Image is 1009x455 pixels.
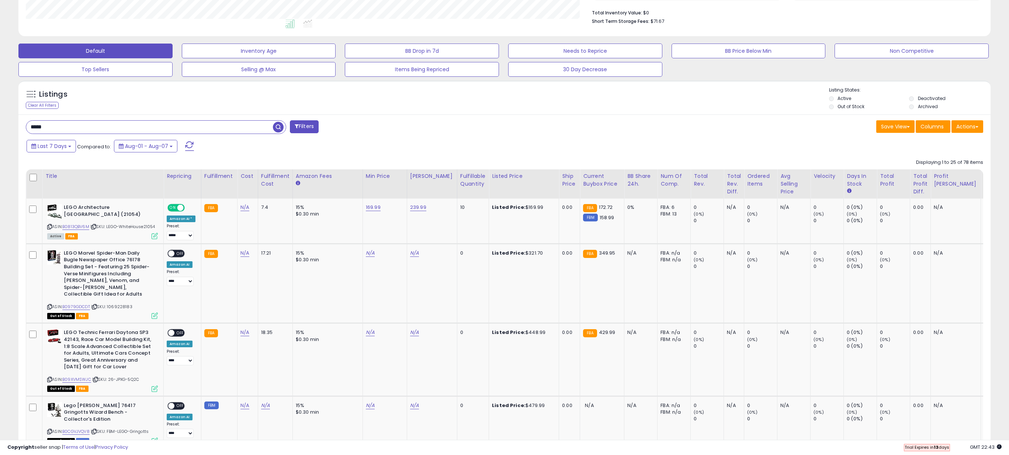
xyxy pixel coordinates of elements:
small: (0%) [814,211,824,217]
div: 0 (0%) [847,204,877,211]
div: $0.30 min [296,256,357,263]
div: Cost [240,172,255,180]
div: $169.99 [492,204,553,211]
small: Days In Stock. [847,188,851,194]
div: 0 (0%) [847,402,877,409]
div: N/A [627,402,652,409]
label: Out of Stock [838,103,864,110]
div: N/A [780,250,805,256]
button: 30 Day Decrease [508,62,662,77]
div: 0 [814,402,843,409]
a: N/A [410,402,419,409]
span: $71.67 [651,18,664,25]
div: 0 [694,416,724,422]
div: Repricing [167,172,198,180]
div: 0 [814,329,843,336]
div: FBM: n/a [660,336,685,343]
span: | SKU: FBM-LEGO-Gringotts [91,428,149,434]
div: 18.35 [261,329,287,336]
div: FBM: n/a [660,256,685,263]
div: FBA: n/a [660,402,685,409]
span: 2025-08-15 22:43 GMT [970,444,1002,451]
button: Columns [916,120,950,133]
small: (0%) [694,409,704,415]
b: Lego [PERSON_NAME] 76417 Gringotts Wizard Bench - Collector's Edition [64,402,153,425]
span: 158.99 [600,214,614,221]
div: 0 [460,329,483,336]
button: Top Sellers [18,62,173,77]
div: 0 (0%) [847,217,877,224]
div: 0 [880,416,910,422]
div: 0 [747,416,777,422]
div: Days In Stock [847,172,874,188]
a: N/A [240,204,249,211]
div: Preset: [167,349,195,366]
div: Amazon AI [167,261,193,268]
button: Non Competitive [835,44,989,58]
div: Amazon AI * [167,216,195,222]
span: 429.99 [599,329,616,336]
a: 169.99 [366,204,381,211]
b: Listed Price: [492,249,526,256]
small: (0%) [847,257,857,263]
div: 0 [880,250,910,256]
div: BB Share 24h. [627,172,654,188]
div: 0.00 [562,402,574,409]
b: Listed Price: [492,204,526,211]
div: 0.00 [913,402,925,409]
div: $0.30 min [296,336,357,343]
div: seller snap | | [7,444,128,451]
div: 0 [747,402,777,409]
div: Velocity [814,172,840,180]
img: 51kfUqn6Y4L._SL40_.jpg [47,250,62,265]
div: Amazon Fees [296,172,360,180]
span: Compared to: [77,143,111,150]
div: Total Profit Diff. [913,172,927,196]
small: FBA [583,329,597,337]
div: Total Rev. [694,172,721,188]
label: Deactivated [918,95,946,101]
b: Short Term Storage Fees: [592,18,649,24]
div: N/A [934,402,975,409]
div: Min Price [366,172,404,180]
div: 0.00 [562,329,574,336]
div: 0 (0%) [847,263,877,270]
div: 15% [296,329,357,336]
a: B0813QBV6M [62,224,89,230]
div: ASIN: [47,329,158,391]
div: 0 [814,217,843,224]
small: (0%) [847,211,857,217]
b: Total Inventory Value: [592,10,642,16]
div: Ordered Items [747,172,774,188]
div: Avg Selling Price [780,172,807,196]
button: Aug-01 - Aug-07 [114,140,177,152]
a: Terms of Use [63,444,94,451]
div: 0 [814,250,843,256]
h5: Listings [39,89,67,100]
div: 0 [694,402,724,409]
div: 0 [747,263,777,270]
small: (0%) [880,337,890,342]
div: Total Rev. Diff. [727,172,741,196]
div: Profit [PERSON_NAME] [934,172,978,188]
div: Fulfillment Cost [261,172,289,188]
b: LEGO Architecture [GEOGRAPHIC_DATA] (21054) [64,204,153,220]
div: N/A [727,402,738,409]
img: 517smVGsaxL._SL40_.jpg [47,329,62,344]
div: 0.00 [562,204,574,211]
small: (0%) [880,211,890,217]
div: Displaying 1 to 25 of 78 items [916,159,983,166]
button: BB Drop in 7d [345,44,499,58]
div: FBA: 6 [660,204,685,211]
b: LEGO Technic Ferrari Daytona SP3 42143, Race Car Model Building Kit, 1:8 Scale Advanced Collectib... [64,329,153,372]
div: 0 [814,263,843,270]
div: [PERSON_NAME] [410,172,454,180]
div: N/A [934,204,975,211]
div: 0.00 [562,250,574,256]
a: N/A [366,402,375,409]
div: 0 [747,343,777,349]
div: 0 [460,250,483,256]
a: B09XVMSWJC [62,376,91,383]
span: FBA [65,233,78,239]
small: (0%) [847,337,857,342]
